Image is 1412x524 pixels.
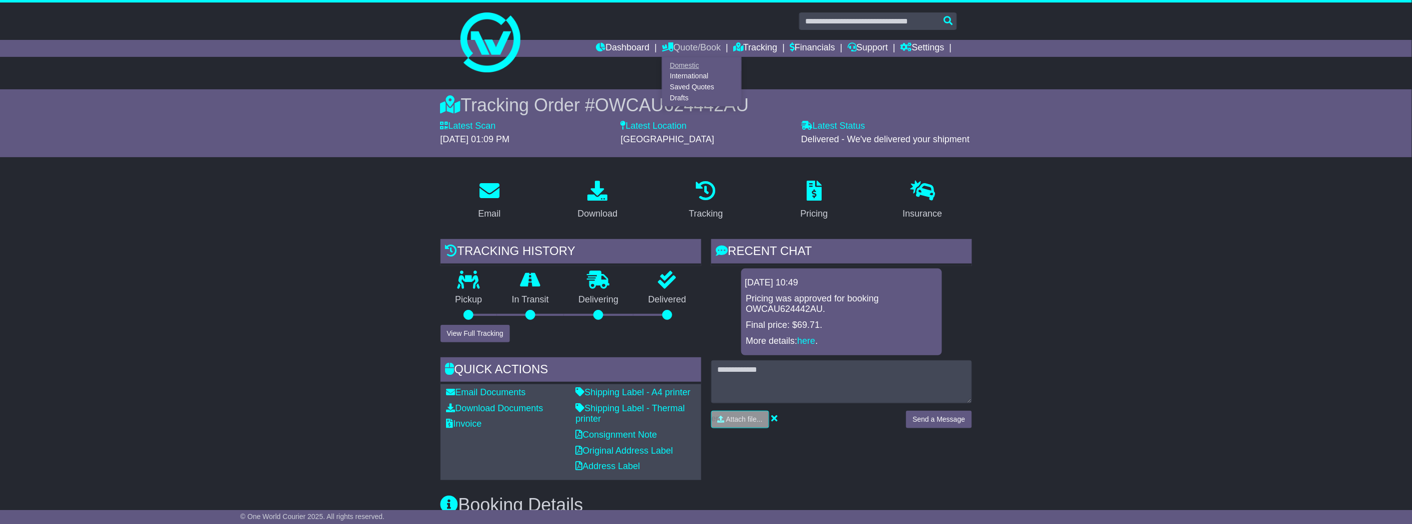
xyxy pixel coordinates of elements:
[441,121,496,132] label: Latest Scan
[447,419,482,429] a: Invoice
[441,94,972,116] div: Tracking Order #
[897,177,949,224] a: Insurance
[746,293,937,315] p: Pricing was approved for booking OWCAU624442AU.
[801,134,969,144] span: Delivered - We've delivered your shipment
[471,177,507,224] a: Email
[901,40,944,57] a: Settings
[790,40,835,57] a: Financials
[662,82,741,93] a: Saved Quotes
[801,121,865,132] label: Latest Status
[848,40,888,57] a: Support
[441,239,701,266] div: Tracking history
[662,92,741,103] a: Drafts
[621,121,687,132] label: Latest Location
[801,207,828,221] div: Pricing
[746,336,937,347] p: More details: .
[576,446,673,456] a: Original Address Label
[596,40,650,57] a: Dashboard
[447,387,526,397] a: Email Documents
[662,40,721,57] a: Quote/Book
[662,60,741,71] a: Domestic
[595,95,749,115] span: OWCAU624442AU
[682,177,729,224] a: Tracking
[903,207,942,221] div: Insurance
[662,57,742,106] div: Quote/Book
[794,177,835,224] a: Pricing
[621,134,714,144] span: [GEOGRAPHIC_DATA]
[441,357,701,384] div: Quick Actions
[711,239,972,266] div: RECENT CHAT
[798,336,816,346] a: here
[441,134,510,144] span: [DATE] 01:09 PM
[578,207,618,221] div: Download
[576,403,685,424] a: Shipping Label - Thermal printer
[497,294,564,305] p: In Transit
[571,177,624,224] a: Download
[447,403,543,413] a: Download Documents
[745,277,938,288] div: [DATE] 10:49
[441,495,972,515] h3: Booking Details
[633,294,701,305] p: Delivered
[746,320,937,331] p: Final price: $69.71.
[733,40,777,57] a: Tracking
[689,207,723,221] div: Tracking
[576,461,640,471] a: Address Label
[564,294,634,305] p: Delivering
[441,325,510,342] button: View Full Tracking
[576,430,657,440] a: Consignment Note
[240,513,385,521] span: © One World Courier 2025. All rights reserved.
[576,387,691,397] a: Shipping Label - A4 printer
[662,71,741,82] a: International
[441,294,497,305] p: Pickup
[906,411,971,428] button: Send a Message
[478,207,500,221] div: Email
